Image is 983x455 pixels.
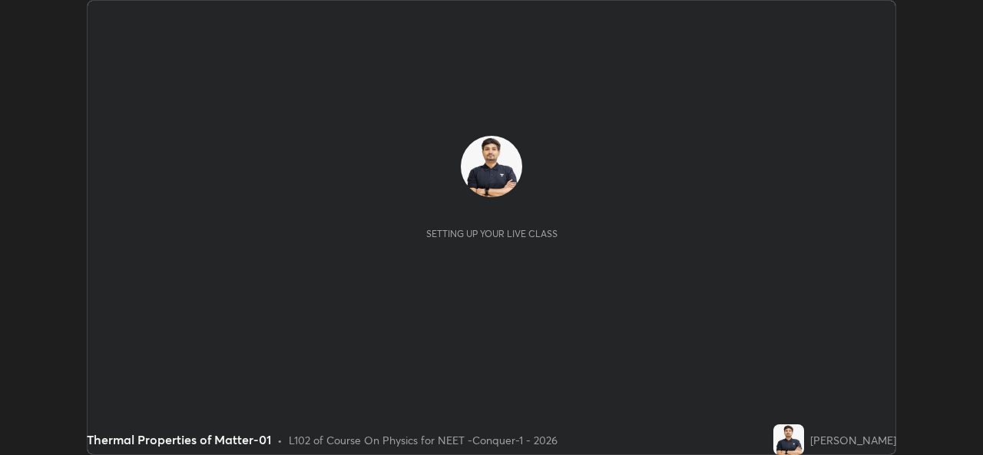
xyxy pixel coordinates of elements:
img: 98d66aa6592e4b0fb7560eafe1db0121.jpg [461,136,522,197]
div: • [277,432,283,448]
div: [PERSON_NAME] [810,432,896,448]
img: 98d66aa6592e4b0fb7560eafe1db0121.jpg [773,424,804,455]
div: Setting up your live class [426,228,558,239]
div: L102 of Course On Physics for NEET -Conquer-1 - 2026 [289,432,558,448]
div: Thermal Properties of Matter-01 [87,430,271,449]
